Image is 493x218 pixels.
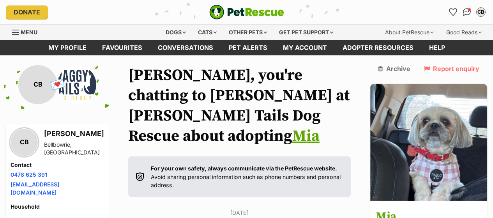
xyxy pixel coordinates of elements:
[21,29,37,35] span: Menu
[11,129,38,156] div: CB
[160,25,191,40] div: Dogs
[223,25,272,40] div: Other pets
[11,181,59,196] a: [EMAIL_ADDRESS][DOMAIN_NAME]
[275,40,335,55] a: My account
[292,126,320,146] a: Mia
[6,5,48,19] a: Donate
[11,171,47,178] a: 0478 625 391
[221,40,275,55] a: Pet alerts
[94,40,150,55] a: Favourites
[18,65,57,104] div: CB
[44,141,104,156] div: Bellbowrie, [GEOGRAPHIC_DATA]
[41,40,94,55] a: My profile
[150,40,221,55] a: conversations
[57,65,96,104] img: Waggy Tails Dog Rescue profile pic
[424,65,479,72] a: Report enquiry
[193,25,222,40] div: Cats
[447,6,487,18] ul: Account quick links
[274,25,339,40] div: Get pet support
[44,128,104,139] h3: [PERSON_NAME]
[209,5,284,19] a: PetRescue
[475,6,487,18] button: My account
[11,203,104,211] h4: Household
[11,161,104,169] h4: Contact
[151,164,343,189] p: Avoid sharing personal information such as phone numbers and personal address.
[128,65,351,146] h1: [PERSON_NAME], you're chatting to [PERSON_NAME] at [PERSON_NAME] Tails Dog Rescue about adopting
[151,165,337,172] strong: For your own safety, always communicate via the PetRescue website.
[49,76,66,93] span: 💌
[12,25,43,39] a: Menu
[447,6,459,18] a: Favourites
[463,8,471,16] img: chat-41dd97257d64d25036548639549fe6c8038ab92f7586957e7f3b1b290dea8141.svg
[441,25,487,40] div: Good Reads
[477,8,485,16] div: CB
[335,40,421,55] a: Adopter resources
[209,5,284,19] img: logo-e224e6f780fb5917bec1dbf3a21bbac754714ae5b6737aabdf751b685950b380.svg
[380,25,439,40] div: About PetRescue
[370,84,487,201] img: Mia
[421,40,453,55] a: Help
[461,6,473,18] a: Conversations
[128,209,351,217] p: [DATE]
[378,65,410,72] a: Archive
